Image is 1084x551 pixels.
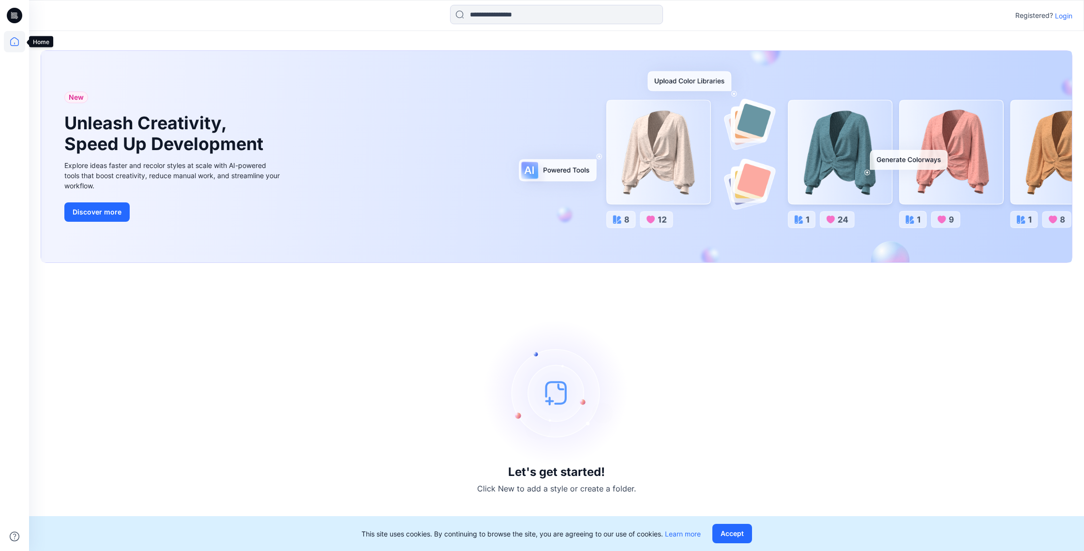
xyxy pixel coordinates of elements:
h3: Let's get started! [508,465,605,479]
p: This site uses cookies. By continuing to browse the site, you are agreeing to our use of cookies. [361,529,701,539]
span: New [69,92,84,103]
button: Accept [712,524,752,543]
p: Login [1055,11,1072,21]
a: Discover more [64,202,282,222]
button: Discover more [64,202,130,222]
h1: Unleash Creativity, Speed Up Development [64,113,268,154]
img: empty-state-image.svg [484,320,629,465]
p: Registered? [1015,10,1053,21]
p: Click New to add a style or create a folder. [477,483,636,494]
a: Learn more [665,530,701,538]
div: Explore ideas faster and recolor styles at scale with AI-powered tools that boost creativity, red... [64,160,282,191]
